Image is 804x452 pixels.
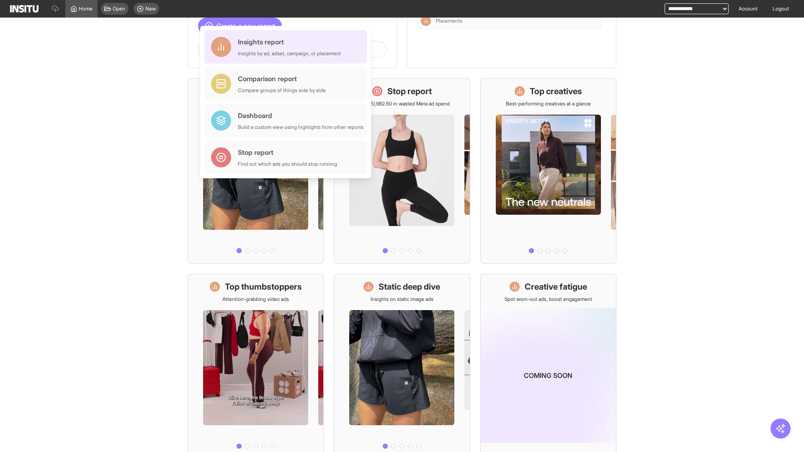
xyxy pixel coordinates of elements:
[354,100,450,107] p: Save £20,982.50 in wasted Meta ad spend
[238,110,363,121] div: Dashboard
[113,5,125,12] span: Open
[238,74,326,84] div: Comparison report
[387,85,432,97] h1: Stop report
[421,16,431,26] div: Insights
[436,18,599,24] span: Placements
[225,281,302,293] h1: Top thumbstoppers
[238,87,326,94] div: Compare groups of things side by side
[334,78,470,264] a: Stop reportSave £20,982.50 in wasted Meta ad spend
[145,5,156,12] span: New
[238,124,363,131] div: Build a custom view using highlights from other reports
[222,296,289,303] p: Attention-grabbing video ads
[238,161,337,167] div: Find out which ads you should stop running
[188,78,324,264] a: What's live nowSee all active ads instantly
[216,21,275,31] span: Create a new report
[480,78,616,264] a: Top creativesBest-performing creatives at a glance
[436,18,462,24] span: Placements
[198,18,282,34] button: Create a new report
[10,5,39,13] img: Logo
[79,5,93,12] span: Home
[530,85,582,97] h1: Top creatives
[379,281,440,293] h1: Static deep dive
[238,37,341,47] div: Insights report
[238,147,337,157] div: Stop report
[238,50,341,57] div: Insights by ad, adset, campaign, or placement
[506,100,591,107] p: Best-performing creatives at a glance
[371,296,433,303] p: Insights on static image ads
